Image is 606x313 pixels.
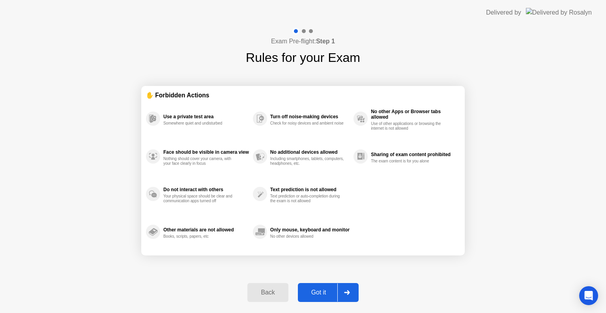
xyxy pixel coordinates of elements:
[270,156,345,166] div: Including smartphones, tablets, computers, headphones, etc.
[371,152,456,157] div: Sharing of exam content prohibited
[486,8,521,17] div: Delivered by
[316,38,335,45] b: Step 1
[371,159,445,164] div: The exam content is for you alone
[270,187,350,192] div: Text prediction is not allowed
[270,121,345,126] div: Check for noisy devices and ambient noise
[163,156,238,166] div: Nothing should cover your camera, with your face clearly in focus
[250,289,286,296] div: Back
[163,149,249,155] div: Face should be visible in camera view
[526,8,592,17] img: Delivered by Rosalyn
[163,227,249,233] div: Other materials are not allowed
[146,91,460,100] div: ✋ Forbidden Actions
[270,227,350,233] div: Only mouse, keyboard and monitor
[271,37,335,46] h4: Exam Pre-flight:
[371,109,456,120] div: No other Apps or Browser tabs allowed
[270,149,350,155] div: No additional devices allowed
[163,121,238,126] div: Somewhere quiet and undisturbed
[371,121,445,131] div: Use of other applications or browsing the internet is not allowed
[163,194,238,203] div: Your physical space should be clear and communication apps turned off
[163,187,249,192] div: Do not interact with others
[163,114,249,119] div: Use a private test area
[163,234,238,239] div: Books, scripts, papers, etc
[270,194,345,203] div: Text prediction or auto-completion during the exam is not allowed
[270,114,350,119] div: Turn off noise-making devices
[247,283,288,302] button: Back
[246,48,360,67] h1: Rules for your Exam
[300,289,337,296] div: Got it
[579,286,598,305] div: Open Intercom Messenger
[298,283,359,302] button: Got it
[270,234,345,239] div: No other devices allowed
